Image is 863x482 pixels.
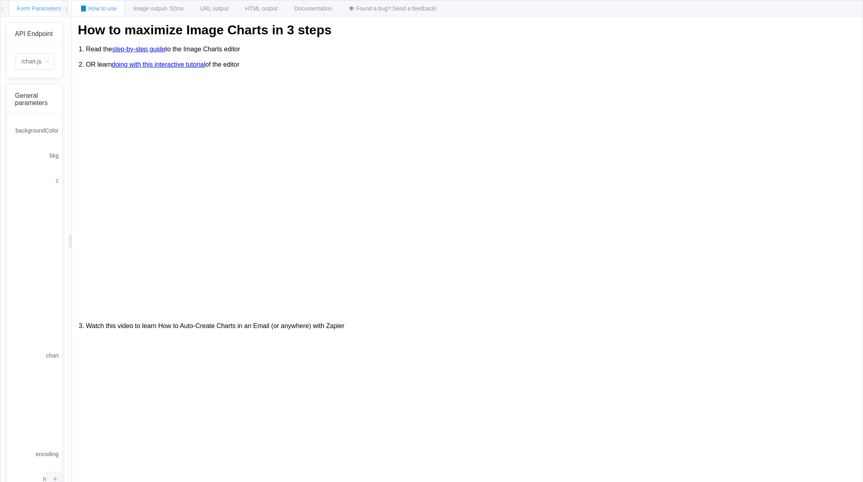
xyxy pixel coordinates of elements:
[245,5,277,12] span: HTML output
[17,5,61,12] span: Form Parameters
[15,53,54,69] input: Select
[86,57,857,72] li: OR learn of the editor
[15,147,63,164] label: bkg
[15,173,63,189] label: c
[294,5,332,12] span: Documentation
[78,23,857,38] h1: How to maximize Image Charts in 3 steps
[80,5,117,12] span: 📘 How to use
[133,5,184,12] span: Image output
[15,122,63,139] label: backgroundColor
[349,5,437,12] span: 🕷 Found a bug? Send a feedback!
[200,5,228,12] span: URL output
[15,92,48,106] span: General parameters
[112,46,165,53] a: step-by-step guide
[86,42,857,57] li: Read the to the Image Charts editor
[15,30,53,37] span: API Endpoint
[15,446,63,462] label: encoding
[166,5,184,12] span: - 52ms
[112,61,205,68] a: doing with this interactive tutorial
[86,318,857,334] li: Watch this video to learn How to Auto-Create Charts in an Email (or anywhere) with Zapier
[15,347,63,364] label: chart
